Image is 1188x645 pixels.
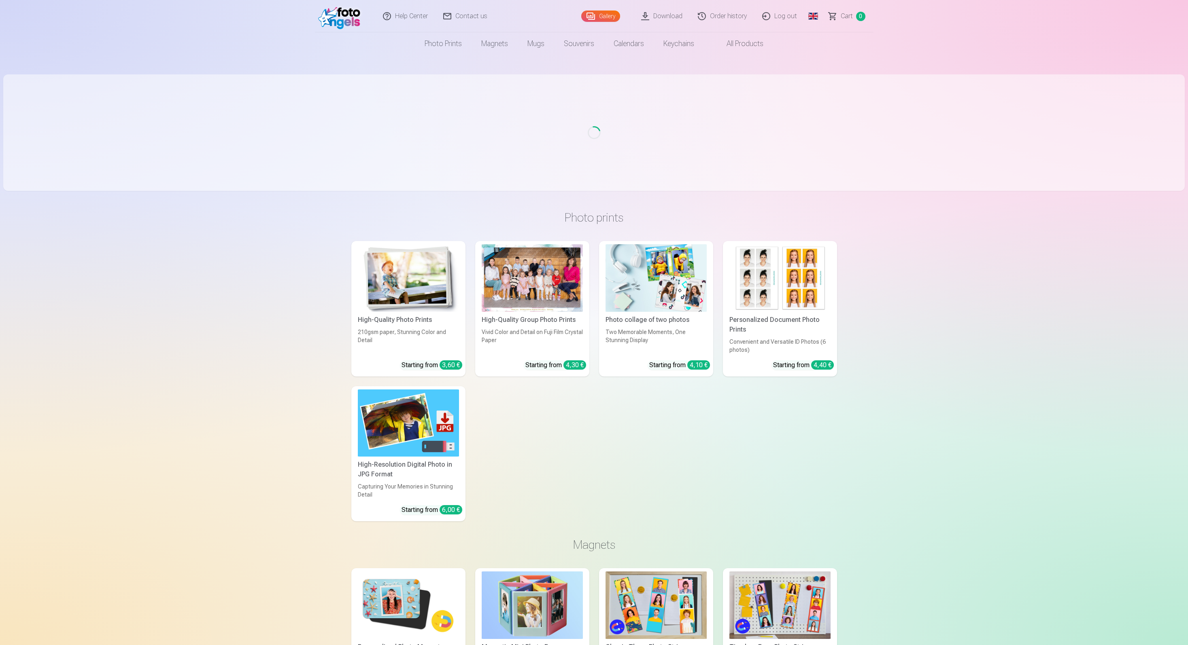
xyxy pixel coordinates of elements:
h3: Magnets [358,537,831,552]
div: Two Memorable Moments, One Stunning Display [602,328,710,354]
div: 3,60 € [440,360,462,370]
img: Magnetic Mini Photo Frame [482,571,583,639]
img: Personalized Document Photo Prints [729,244,831,312]
div: High-Resolution Digital Photo in JPG Format [355,460,462,479]
div: 4,30 € [563,360,586,370]
a: High-Quality Photo PrintsHigh-Quality Photo Prints210gsm paper, Stunning Color and DetailStarting... [351,241,465,376]
div: High-Quality Group Photo Prints [478,315,586,325]
a: Photo prints [415,32,472,55]
img: High-Resolution Digital Photo in JPG Format [358,389,459,457]
span: 0 [856,12,865,21]
div: Vivid Color and Detail on Fuji Film Crystal Paper [478,328,586,354]
a: Souvenirs [554,32,604,55]
div: 4,10 € [687,360,710,370]
a: High-Resolution Digital Photo in JPG FormatHigh-Resolution Digital Photo in JPG FormatCapturing Y... [351,386,465,522]
div: Photo collage of two photos [602,315,710,325]
h3: Photo prints [358,210,831,225]
a: Calendars [604,32,654,55]
div: 6,00 € [440,505,462,514]
div: Capturing Your Memories in Stunning Detail [355,482,462,499]
a: All products [704,32,773,55]
div: Starting from [402,505,462,515]
div: Convenient and Versatile ID Photos (6 photos) [726,338,834,354]
a: Personalized Document Photo PrintsPersonalized Document Photo PrintsConvenient and Versatile ID P... [723,241,837,376]
a: Keychains [654,32,704,55]
a: Photo collage of two photosPhoto collage of two photosTwo Memorable Moments, One Stunning Display... [599,241,713,376]
div: Starting from [649,360,710,370]
div: High-Quality Photo Prints [355,315,462,325]
img: Classic Three-Photo Strip Magnets [606,571,707,639]
div: Starting from [525,360,586,370]
img: High-Quality Photo Prints [358,244,459,312]
div: Starting from [402,360,462,370]
img: Timeless Four-Photo Strip Magnets [729,571,831,639]
div: 210gsm paper, Stunning Color and Detail [355,328,462,354]
a: Gallery [581,11,620,22]
img: /fa1 [318,3,365,29]
div: Starting from [773,360,834,370]
a: High-Quality Group Photo PrintsVivid Color and Detail on Fuji Film Crystal PaperStarting from 4,30 € [475,241,589,376]
img: Personalized Photo Magnets [358,571,459,639]
img: Photo collage of two photos [606,244,707,312]
a: Magnets [472,32,518,55]
div: Personalized Document Photo Prints [726,315,834,334]
div: 4,40 € [811,360,834,370]
a: Mugs [518,32,554,55]
span: Сart [841,11,853,21]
